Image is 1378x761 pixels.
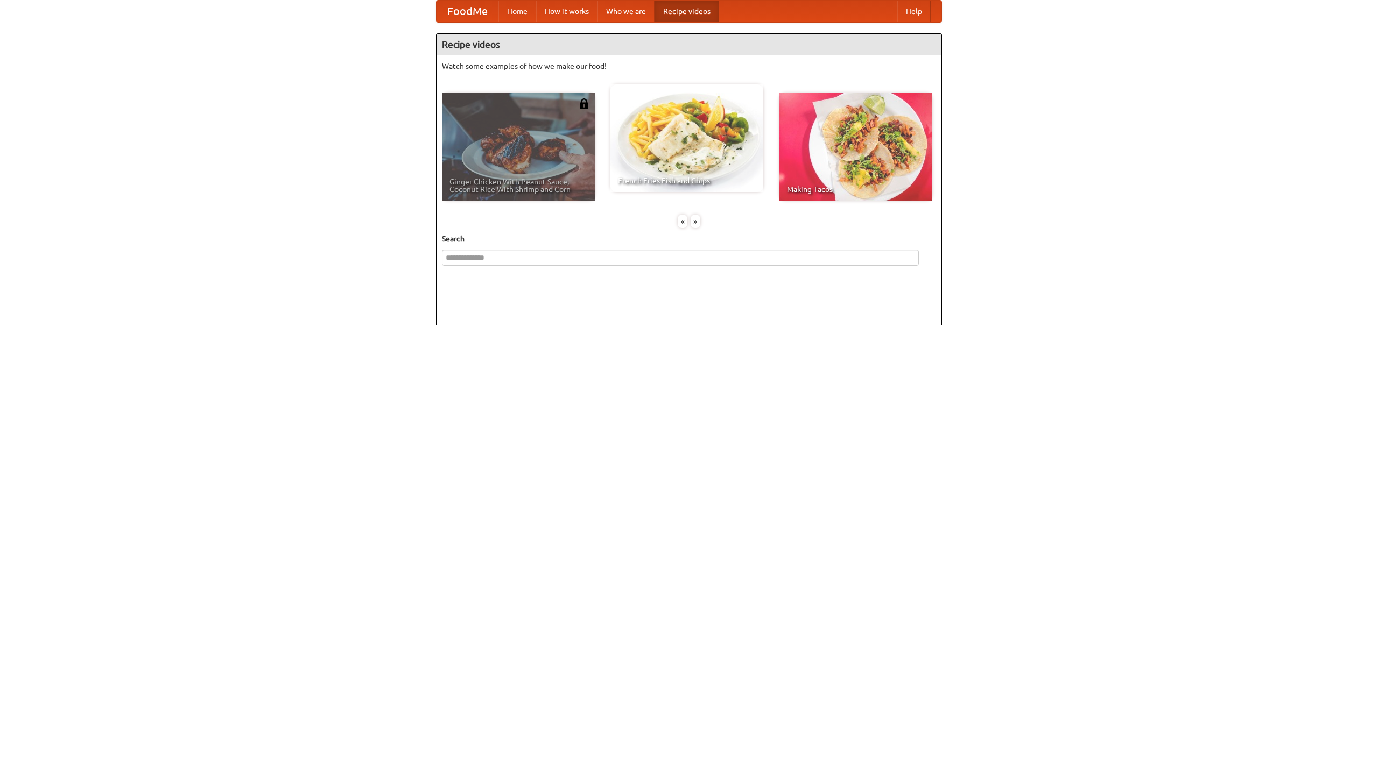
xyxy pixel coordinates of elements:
p: Watch some examples of how we make our food! [442,61,936,72]
h4: Recipe videos [437,34,941,55]
a: French Fries Fish and Chips [610,84,763,192]
a: Home [498,1,536,22]
a: Help [897,1,931,22]
a: Recipe videos [655,1,719,22]
h5: Search [442,233,936,244]
div: » [691,215,700,228]
a: How it works [536,1,597,22]
a: FoodMe [437,1,498,22]
span: Making Tacos [787,186,925,193]
div: « [678,215,687,228]
span: French Fries Fish and Chips [618,177,756,184]
img: 483408.png [579,98,589,109]
a: Who we are [597,1,655,22]
a: Making Tacos [779,93,932,201]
